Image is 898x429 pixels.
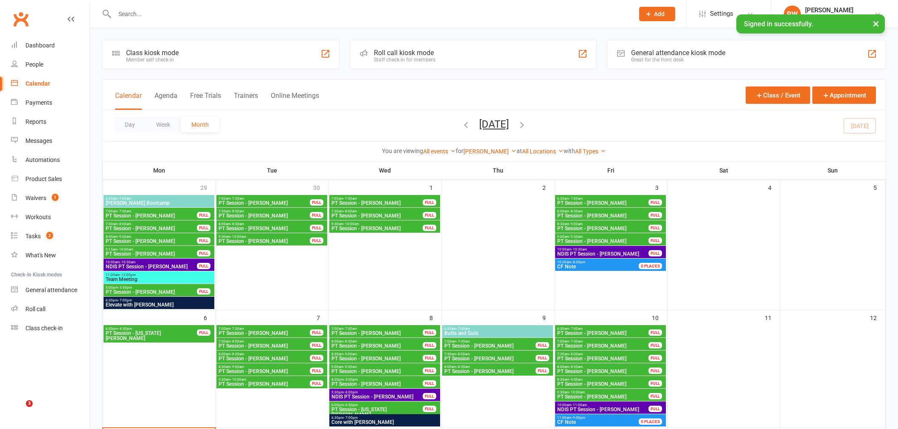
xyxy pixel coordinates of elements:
button: Day [114,117,146,132]
span: 8:00am [557,365,649,369]
div: FULL [423,393,436,399]
div: Dashboard [25,42,55,49]
span: 10:30am [557,260,649,264]
a: What's New [11,246,90,265]
span: 10:00am [557,248,649,251]
span: 9:00am [557,235,649,239]
span: - 9:00am [343,352,357,356]
span: PT Session - [PERSON_NAME] [331,356,423,361]
div: FULL [423,355,436,361]
span: - 6:30pm [118,327,132,331]
div: 7 [317,310,328,324]
div: True Personal Training [805,14,864,22]
span: - 7:30am [343,327,357,331]
span: PT Session - [PERSON_NAME] [331,213,423,218]
input: Search... [112,8,628,20]
div: Tasks [25,233,41,240]
span: - 5:30pm [118,286,132,290]
span: - 8:30am [230,222,244,226]
div: FULL [310,355,323,361]
span: PT Session - [PERSON_NAME] [557,356,649,361]
div: FULL [310,237,323,244]
div: Product Sales [25,175,62,182]
span: 8:30am [331,352,423,356]
span: 7:00am [331,197,423,201]
span: PT Session - [US_STATE][PERSON_NAME] [105,331,197,341]
div: 30 [313,180,328,194]
span: 2 [46,232,53,239]
div: FULL [197,225,210,231]
a: Payments [11,93,90,112]
span: - 7:00am [118,197,131,201]
span: PT Session - [PERSON_NAME] [557,201,649,206]
span: PT Session - [PERSON_NAME] [105,251,197,256]
span: 6:00pm [331,403,423,407]
span: PT Session - [PERSON_NAME] [218,331,310,336]
span: CF Note [557,264,576,270]
div: FULL [648,237,662,244]
span: 6:00pm [105,327,197,331]
div: FULL [197,329,210,336]
div: Reports [25,118,46,125]
span: - 10:30am [120,260,135,264]
span: PT Session - [PERSON_NAME] [218,226,310,231]
div: 2 [542,180,554,194]
a: Workouts [11,208,90,227]
div: FULL [648,380,662,387]
div: General attendance [25,287,77,293]
div: 9 [542,310,554,324]
span: 9:15am [105,248,197,251]
a: People [11,55,90,74]
th: Mon [103,162,216,179]
span: 5:30pm [331,390,423,394]
div: FULL [536,342,549,348]
th: Tue [216,162,328,179]
span: Add [654,11,665,17]
a: All events [423,148,456,155]
span: PT Session - [PERSON_NAME] [444,356,536,361]
span: - 7:00am [456,327,470,331]
span: NDIS PT Session - [PERSON_NAME] [557,251,649,256]
div: FULL [197,288,210,295]
a: Automations [11,150,90,170]
span: - 7:00am [569,327,583,331]
button: × [868,14,884,33]
div: FULL [648,393,662,399]
div: FULL [423,212,436,218]
span: 7:00am [105,209,197,213]
div: Great for the front desk [631,57,725,63]
span: 8:30am [557,222,649,226]
span: - 9:00am [569,378,583,382]
button: Free Trials [190,92,221,110]
span: PT Session - [PERSON_NAME] [105,290,197,295]
span: 6:30am [444,327,551,331]
div: 11 [765,310,780,324]
div: FULL [423,368,436,374]
span: NDIS PT Session - [PERSON_NAME] [557,407,649,412]
span: PT Session - [PERSON_NAME] [331,226,423,231]
a: Reports [11,112,90,131]
div: FULL [648,250,662,256]
div: FULL [310,199,323,206]
div: FULL [197,263,210,269]
span: - 8:30pm [571,260,585,264]
div: 0 PLACES [639,418,662,425]
div: FULL [423,406,436,412]
div: Payments [25,99,52,106]
span: 7:00am [557,340,649,343]
span: - 7:30am [230,197,244,201]
a: Roll call [11,300,90,319]
div: FULL [423,225,436,231]
span: PT Session - [PERSON_NAME] [218,369,310,374]
span: 10:00am [105,260,197,264]
span: Core with [PERSON_NAME] [331,420,438,425]
span: PT Session - [PERSON_NAME] [218,239,310,244]
iframe: Intercom live chat [8,400,29,421]
span: - 7:00pm [344,416,358,420]
span: PT Session - [PERSON_NAME] [557,226,649,231]
div: Roll call kiosk mode [374,49,435,57]
span: PT Session - [PERSON_NAME] [557,394,649,399]
span: - 8:30am [456,365,470,369]
span: 5:00pm [105,286,197,290]
span: 9:30am [218,378,310,382]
